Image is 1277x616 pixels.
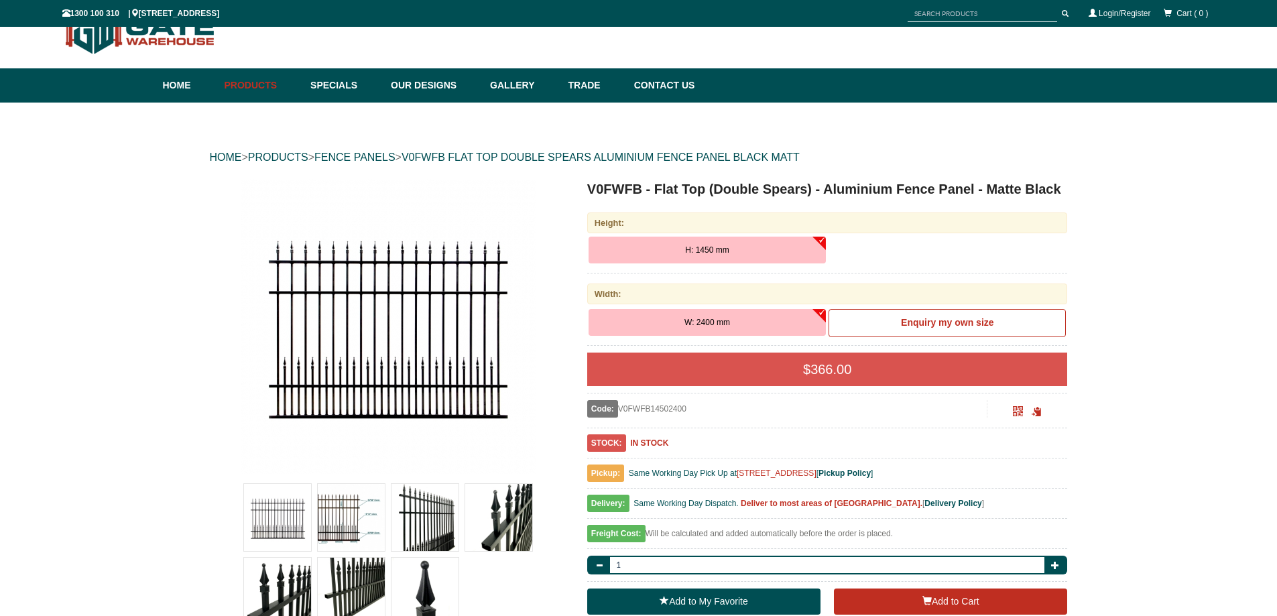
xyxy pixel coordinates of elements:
[62,9,220,18] span: 1300 100 310 | [STREET_ADDRESS]
[587,179,1068,199] h1: V0FWFB - Flat Top (Double Spears) - Aluminium Fence Panel - Matte Black
[587,465,624,482] span: Pickup:
[318,484,385,551] img: V0FWFB - Flat Top (Double Spears) - Aluminium Fence Panel - Matte Black
[737,469,816,478] a: [STREET_ADDRESS]
[587,434,626,452] span: STOCK:
[684,318,730,327] span: W: 2400 mm
[587,526,1068,549] div: Will be calculated and added automatically before the order is placed.
[629,469,873,478] span: Same Working Day Pick Up at [ ]
[248,151,308,163] a: PRODUCTS
[901,317,993,328] b: Enquiry my own size
[1176,9,1208,18] span: Cart ( 0 )
[244,484,311,551] img: V0FWFB - Flat Top (Double Spears) - Aluminium Fence Panel - Matte Black
[210,151,242,163] a: HOME
[587,589,820,615] a: Add to My Favorite
[589,237,826,263] button: H: 1450 mm
[908,5,1057,22] input: SEARCH PRODUCTS
[589,309,826,336] button: W: 2400 mm
[587,495,1068,519] div: [ ]
[633,499,739,508] span: Same Working Day Dispatch.
[384,68,483,103] a: Our Designs
[685,245,729,255] span: H: 1450 mm
[818,469,871,478] a: Pickup Policy
[630,438,668,448] b: IN STOCK
[241,179,536,474] img: V0FWFB - Flat Top (Double Spears) - Aluminium Fence Panel - Matte Black - H: 1450 mm W: 2400 mm -...
[587,495,629,512] span: Delivery:
[218,68,304,103] a: Products
[810,362,851,377] span: 366.00
[587,400,987,418] div: V0FWFB14502400
[924,499,981,508] a: Delivery Policy
[210,136,1068,179] div: > > >
[587,525,646,542] span: Freight Cost:
[483,68,561,103] a: Gallery
[587,212,1068,233] div: Height:
[402,151,800,163] a: V0FWFB FLAT TOP DOUBLE SPEARS ALUMINIUM FENCE PANEL BLACK MATT
[834,589,1067,615] button: Add to Cart
[627,68,695,103] a: Contact Us
[163,68,218,103] a: Home
[587,400,618,418] span: Code:
[1013,408,1023,418] a: Click to enlarge and scan to share.
[211,179,566,474] a: V0FWFB - Flat Top (Double Spears) - Aluminium Fence Panel - Matte Black - H: 1450 mm W: 2400 mm -...
[314,151,396,163] a: FENCE PANELS
[587,284,1068,304] div: Width:
[1099,9,1150,18] a: Login/Register
[561,68,627,103] a: Trade
[391,484,459,551] img: V0FWFB - Flat Top (Double Spears) - Aluminium Fence Panel - Matte Black
[1032,407,1042,417] span: Click to copy the URL
[465,484,532,551] img: V0FWFB - Flat Top (Double Spears) - Aluminium Fence Panel - Matte Black
[587,353,1068,386] div: $
[829,309,1066,337] a: Enquiry my own size
[304,68,384,103] a: Specials
[741,499,922,508] b: Deliver to most areas of [GEOGRAPHIC_DATA].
